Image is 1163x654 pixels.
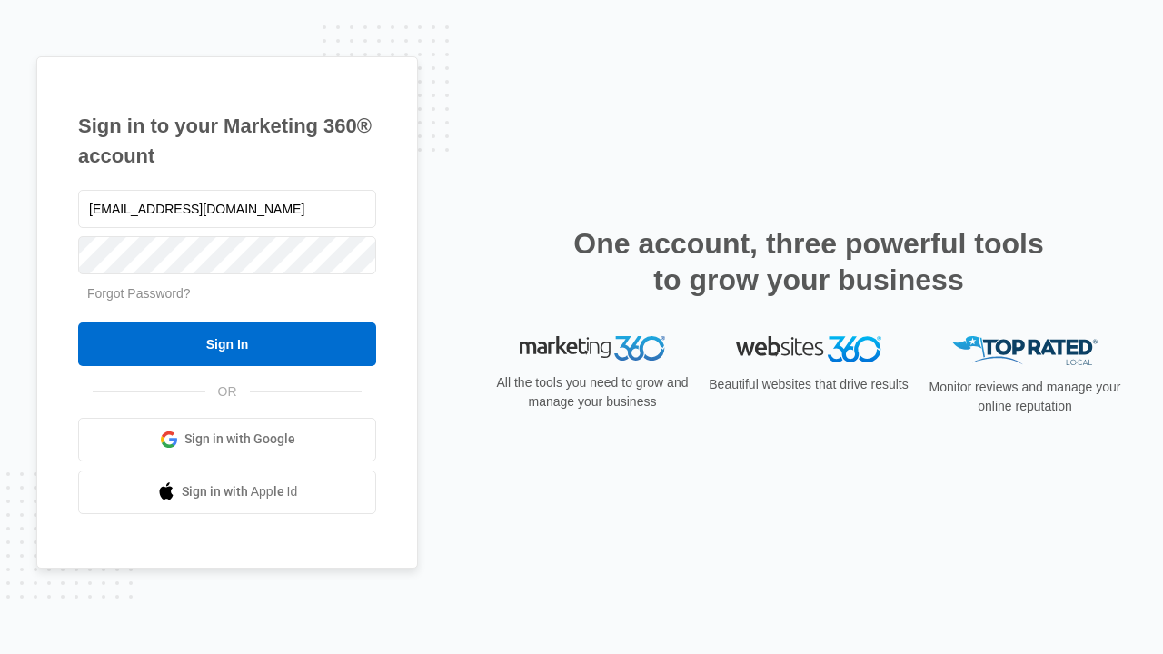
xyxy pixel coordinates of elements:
[707,375,910,394] p: Beautiful websites that drive results
[78,471,376,514] a: Sign in with Apple Id
[78,190,376,228] input: Email
[87,286,191,301] a: Forgot Password?
[520,336,665,362] img: Marketing 360
[736,336,881,362] img: Websites 360
[78,322,376,366] input: Sign In
[491,373,694,411] p: All the tools you need to grow and manage your business
[78,418,376,461] a: Sign in with Google
[205,382,250,401] span: OR
[923,378,1127,416] p: Monitor reviews and manage your online reputation
[78,111,376,171] h1: Sign in to your Marketing 360® account
[568,225,1049,298] h2: One account, three powerful tools to grow your business
[184,430,295,449] span: Sign in with Google
[952,336,1098,366] img: Top Rated Local
[182,482,298,501] span: Sign in with Apple Id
